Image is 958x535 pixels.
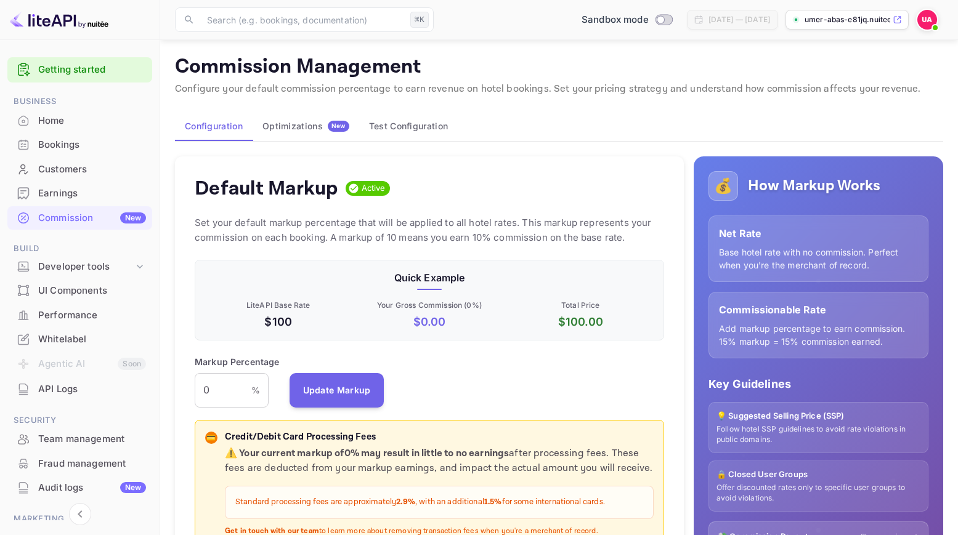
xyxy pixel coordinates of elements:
[716,424,920,445] p: Follow hotel SSP guidelines to avoid rate violations in public domains.
[38,382,146,396] div: API Logs
[175,82,943,97] p: Configure your default commission percentage to earn revenue on hotel bookings. Set your pricing ...
[714,175,733,197] p: 💰
[38,432,146,446] div: Team management
[7,133,152,157] div: Bookings
[577,13,677,27] div: Switch to Production mode
[7,158,152,180] a: Customers
[225,430,654,444] p: Credit/Debit Card Processing Fees
[7,158,152,182] div: Customers
[7,242,152,255] span: Build
[357,182,391,195] span: Active
[7,414,152,427] span: Security
[716,469,920,481] p: 🔒 Closed User Groups
[7,476,152,500] div: Audit logsNew
[7,109,152,133] div: Home
[175,111,253,141] button: Configuration
[251,384,260,396] p: %
[225,447,509,460] strong: ⚠️ Your current markup of 0 % may result in little to no earnings
[38,308,146,323] div: Performance
[7,476,152,499] a: Audit logsNew
[716,410,920,422] p: 💡 Suggested Selling Price (SSP)
[206,432,216,443] p: 💳
[7,279,152,303] div: UI Components
[225,446,654,476] p: after processing fees. These fees are deducted from your markup earnings, and impact the actual a...
[7,304,152,326] a: Performance
[708,376,928,392] p: Key Guidelines
[359,111,458,141] button: Test Configuration
[7,279,152,302] a: UI Components
[200,7,405,32] input: Search (e.g. bookings, documentation)
[10,10,108,30] img: LiteAPI logo
[7,328,152,352] div: Whitelabel
[195,215,664,245] p: Set your default markup percentage that will be applied to all hotel rates. This markup represent...
[235,496,643,509] p: Standard processing fees are approximately , with an additional for some international cards.
[7,57,152,82] div: Getting started
[175,55,943,79] p: Commission Management
[195,176,338,201] h4: Default Markup
[290,373,384,408] button: Update Markup
[7,427,152,450] a: Team management
[356,313,502,330] p: $ 0.00
[7,256,152,278] div: Developer tools
[484,497,502,507] strong: 1.5%
[582,13,649,27] span: Sandbox mode
[719,246,918,272] p: Base hotel rate with no commission. Perfect when you're the merchant of record.
[38,163,146,177] div: Customers
[805,14,890,25] p: umer-abas-e81jq.nuitee...
[38,63,146,77] a: Getting started
[195,355,280,368] p: Markup Percentage
[7,182,152,206] div: Earnings
[38,481,146,495] div: Audit logs
[7,328,152,350] a: Whitelabel
[195,373,251,408] input: 0
[7,512,152,526] span: Marketing
[7,304,152,328] div: Performance
[7,427,152,451] div: Team management
[205,300,351,311] p: LiteAPI Base Rate
[7,133,152,156] a: Bookings
[719,226,918,241] p: Net Rate
[38,114,146,128] div: Home
[508,313,654,330] p: $ 100.00
[69,503,91,525] button: Collapse navigation
[396,497,415,507] strong: 2.9%
[38,260,134,274] div: Developer tools
[38,457,146,471] div: Fraud management
[38,138,146,152] div: Bookings
[120,212,146,223] div: New
[328,122,349,130] span: New
[716,483,920,504] p: Offer discounted rates only to specific user groups to avoid violations.
[7,377,152,401] div: API Logs
[7,95,152,108] span: Business
[7,206,152,229] a: CommissionNew
[38,284,146,298] div: UI Components
[7,182,152,204] a: Earnings
[719,302,918,317] p: Commissionable Rate
[508,300,654,311] p: Total Price
[7,206,152,230] div: CommissionNew
[262,121,349,132] div: Optimizations
[410,12,429,28] div: ⌘K
[356,300,502,311] p: Your Gross Commission ( 0 %)
[38,332,146,347] div: Whitelabel
[917,10,937,30] img: Umer Abas
[38,187,146,201] div: Earnings
[205,270,654,285] p: Quick Example
[120,482,146,493] div: New
[708,14,770,25] div: [DATE] — [DATE]
[7,377,152,400] a: API Logs
[719,322,918,348] p: Add markup percentage to earn commission. 15% markup = 15% commission earned.
[7,452,152,476] div: Fraud management
[7,452,152,475] a: Fraud management
[7,109,152,132] a: Home
[748,176,880,196] h5: How Markup Works
[38,211,146,225] div: Commission
[205,313,351,330] p: $100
